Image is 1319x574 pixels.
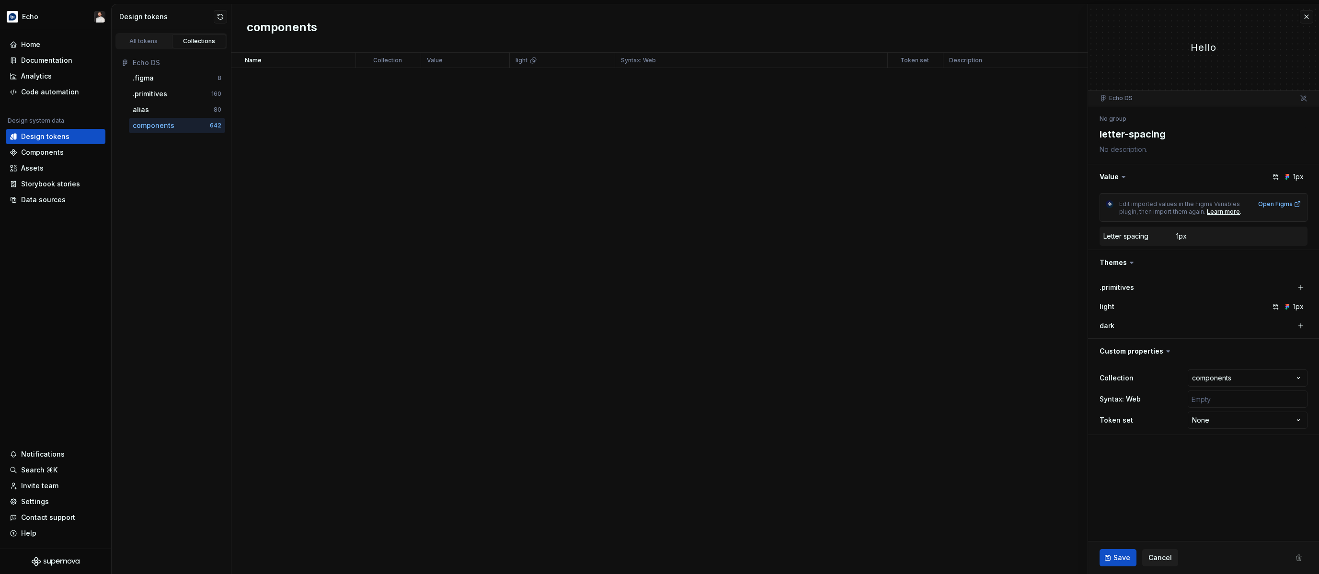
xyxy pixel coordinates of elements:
[6,176,105,192] a: Storybook stories
[129,118,225,133] button: components642
[6,462,105,478] button: Search ⌘K
[427,57,443,64] p: Value
[6,129,105,144] a: Design tokens
[21,528,36,538] div: Help
[6,161,105,176] a: Assets
[21,481,58,491] div: Invite team
[6,526,105,541] button: Help
[21,148,64,157] div: Components
[1100,549,1136,566] button: Save
[1100,373,1134,383] label: Collection
[1176,231,1187,241] div: 1px
[247,20,317,37] h2: components
[1100,94,1133,102] div: Echo DS
[21,497,49,506] div: Settings
[1100,302,1114,311] label: light
[245,57,262,64] p: Name
[6,69,105,84] a: Analytics
[94,11,105,23] img: Ben Alexander
[7,11,18,23] img: d177ba8e-e3fd-4a4c-acd4-2f63079db987.png
[21,40,40,49] div: Home
[1240,208,1241,215] span: .
[1103,231,1148,241] div: Letter spacing
[218,74,221,82] div: 8
[21,195,66,205] div: Data sources
[120,37,168,45] div: All tokens
[6,447,105,462] button: Notifications
[1119,200,1241,215] span: Edit imported values in the Figma Variables plugin, then import them again.
[1188,390,1308,408] input: Empty
[6,192,105,207] a: Data sources
[129,70,225,86] button: .figma8
[1207,208,1240,216] a: Learn more
[1148,553,1172,563] span: Cancel
[2,6,109,27] button: EchoBen Alexander
[21,179,80,189] div: Storybook stories
[1293,302,1304,311] div: 1px
[6,53,105,68] a: Documentation
[1088,41,1319,54] div: Hello
[6,84,105,100] a: Code automation
[1113,553,1130,563] span: Save
[6,494,105,509] a: Settings
[1258,200,1301,208] a: Open Figma
[21,163,44,173] div: Assets
[210,122,221,129] div: 642
[6,145,105,160] a: Components
[6,37,105,52] a: Home
[119,12,214,22] div: Design tokens
[133,89,167,99] div: .primitives
[8,117,64,125] div: Design system data
[22,12,38,22] div: Echo
[516,57,528,64] p: light
[6,510,105,525] button: Contact support
[21,56,72,65] div: Documentation
[21,87,79,97] div: Code automation
[1100,415,1133,425] label: Token set
[129,86,225,102] button: .primitives160
[900,57,929,64] p: Token set
[1100,283,1134,292] label: .primitives
[133,73,154,83] div: .figma
[214,106,221,114] div: 80
[1142,549,1178,566] button: Cancel
[21,513,75,522] div: Contact support
[21,71,52,81] div: Analytics
[32,557,80,566] svg: Supernova Logo
[949,57,982,64] p: Description
[373,57,402,64] p: Collection
[21,465,57,475] div: Search ⌘K
[21,132,69,141] div: Design tokens
[6,478,105,494] a: Invite team
[129,102,225,117] button: alias80
[175,37,223,45] div: Collections
[1100,394,1141,404] label: Syntax: Web
[133,58,221,68] div: Echo DS
[133,105,149,115] div: alias
[1100,115,1126,123] div: No group
[1098,126,1306,143] textarea: letter-spacing
[133,121,174,130] div: components
[1100,321,1114,331] label: dark
[621,57,656,64] p: Syntax: Web
[211,90,221,98] div: 160
[21,449,65,459] div: Notifications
